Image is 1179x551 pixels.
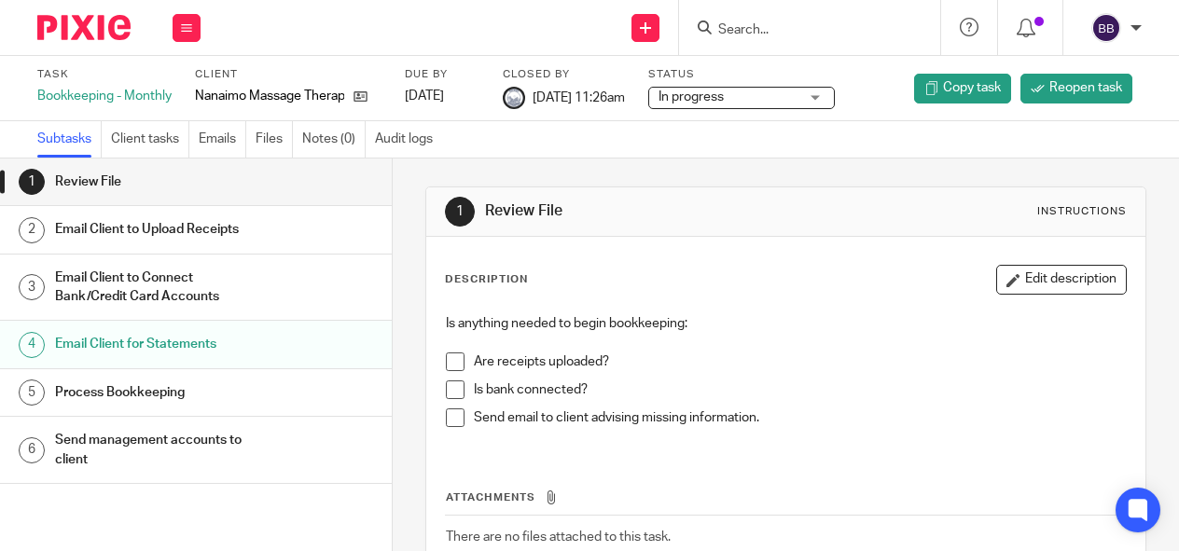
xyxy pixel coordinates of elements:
[474,352,1125,371] p: Are receipts uploaded?
[1091,13,1121,43] img: svg%3E
[199,121,246,158] a: Emails
[55,264,268,311] h1: Email Client to Connect Bank/Credit Card Accounts
[55,379,268,406] h1: Process Bookkeeping
[716,22,884,39] input: Search
[485,201,825,221] h1: Review File
[659,90,724,103] span: In progress
[19,332,45,358] div: 4
[195,87,344,105] p: Nanaimo Massage Therapy
[55,330,268,358] h1: Email Client for Statements
[195,67,381,82] label: Client
[1020,74,1132,103] a: Reopen task
[446,314,1125,333] p: Is anything needed to begin bookkeeping:
[1037,204,1127,219] div: Instructions
[446,492,535,503] span: Attachments
[1049,78,1122,97] span: Reopen task
[996,265,1127,295] button: Edit description
[19,217,45,243] div: 2
[19,169,45,195] div: 1
[375,121,442,158] a: Audit logs
[405,67,479,82] label: Due by
[37,87,172,105] div: Bookkeeping - Monthly
[19,274,45,300] div: 3
[445,272,528,287] p: Description
[914,74,1011,103] a: Copy task
[474,408,1125,427] p: Send email to client advising missing information.
[37,121,102,158] a: Subtasks
[302,121,366,158] a: Notes (0)
[474,380,1125,399] p: Is bank connected?
[445,197,475,227] div: 1
[943,78,1001,97] span: Copy task
[19,437,45,463] div: 6
[533,91,625,104] span: [DATE] 11:26am
[503,87,525,109] img: Copy%20of%20Rockies%20accounting%20v3%20(1).png
[648,67,835,82] label: Status
[256,121,293,158] a: Files
[37,67,172,82] label: Task
[55,426,268,474] h1: Send management accounts to client
[55,215,268,243] h1: Email Client to Upload Receipts
[405,87,479,105] div: [DATE]
[111,121,189,158] a: Client tasks
[37,15,131,40] img: Pixie
[19,379,45,406] div: 5
[446,530,671,544] span: There are no files attached to this task.
[55,168,268,196] h1: Review File
[503,67,625,82] label: Closed by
